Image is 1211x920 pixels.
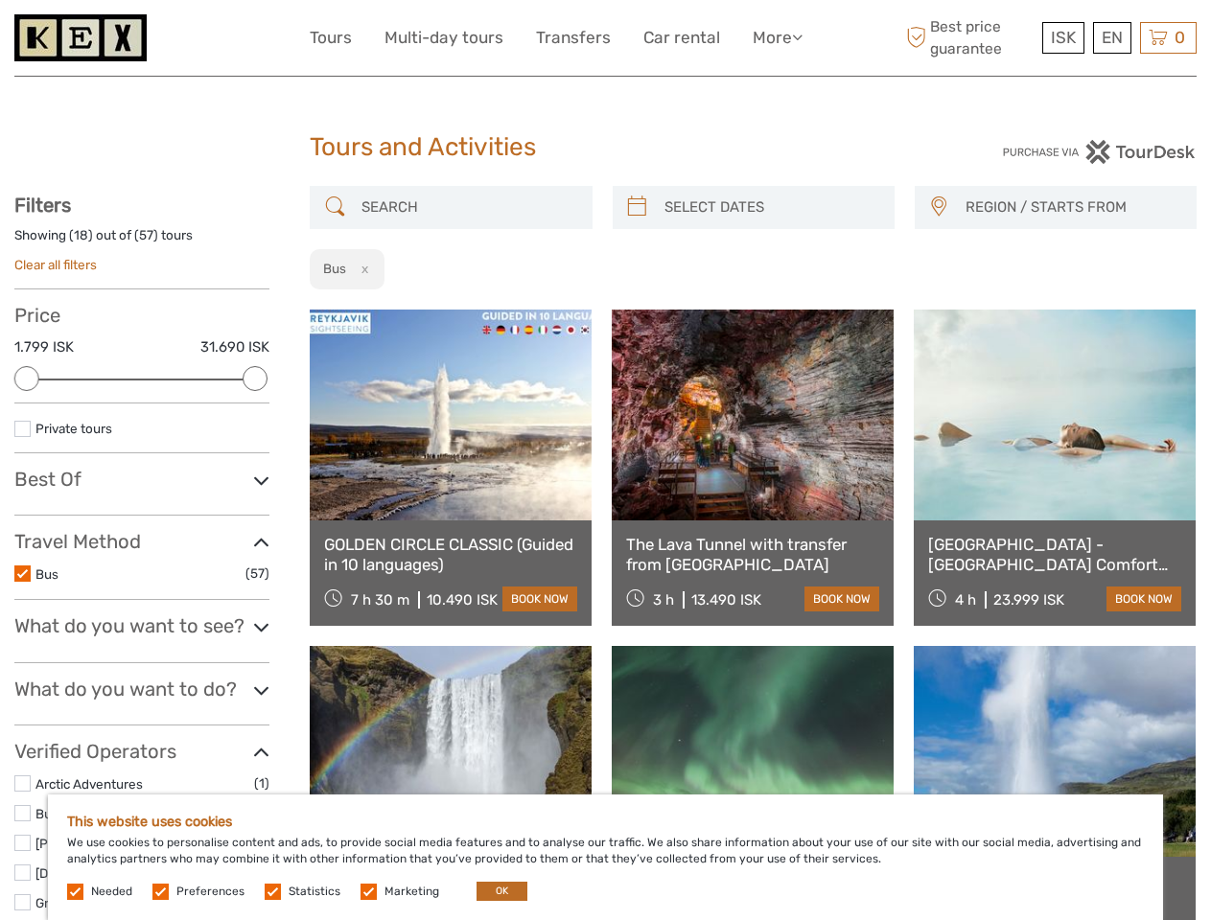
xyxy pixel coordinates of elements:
[14,530,269,553] h3: Travel Method
[14,304,269,327] h3: Price
[354,191,582,224] input: SEARCH
[657,191,885,224] input: SELECT DATES
[35,895,224,910] a: Gray Line [GEOGRAPHIC_DATA]
[351,591,409,609] span: 7 h 30 m
[35,421,112,436] a: Private tours
[139,226,153,244] label: 57
[993,591,1064,609] div: 23.999 ISK
[1172,28,1188,47] span: 0
[221,30,244,53] button: Open LiveChat chat widget
[35,836,201,851] a: [PERSON_NAME] The Guide
[91,884,132,900] label: Needed
[74,226,88,244] label: 18
[14,257,97,272] a: Clear all filters
[35,566,58,582] a: Bus
[35,776,143,792] a: Arctic Adventures
[176,884,245,900] label: Preferences
[67,814,1144,830] h5: This website uses cookies
[14,226,269,256] div: Showing ( ) out of ( ) tours
[384,884,439,900] label: Marketing
[1051,28,1076,47] span: ISK
[245,563,269,585] span: (57)
[323,261,346,276] h2: Bus
[928,535,1181,574] a: [GEOGRAPHIC_DATA] - [GEOGRAPHIC_DATA] Comfort including admission
[804,586,879,611] a: book now
[254,772,269,794] span: (1)
[1106,586,1181,611] a: book now
[643,24,720,52] a: Car rental
[901,16,1037,58] span: Best price guarantee
[14,14,147,61] img: 1261-44dab5bb-39f8-40da-b0c2-4d9fce00897c_logo_small.jpg
[35,806,226,821] a: BusTravel [GEOGRAPHIC_DATA]
[200,337,269,357] label: 31.690 ISK
[957,192,1187,223] button: REGION / STARTS FROM
[384,24,503,52] a: Multi-day tours
[502,586,577,611] a: book now
[1002,140,1197,164] img: PurchaseViaTourDesk.png
[14,468,269,491] h3: Best Of
[14,678,269,701] h3: What do you want to do?
[955,591,976,609] span: 4 h
[324,535,577,574] a: GOLDEN CIRCLE CLASSIC (Guided in 10 languages)
[536,24,611,52] a: Transfers
[310,24,352,52] a: Tours
[427,591,498,609] div: 10.490 ISK
[14,614,269,637] h3: What do you want to see?
[14,740,269,763] h3: Verified Operators
[1093,22,1131,54] div: EN
[14,337,74,357] label: 1.799 ISK
[349,259,375,279] button: x
[691,591,761,609] div: 13.490 ISK
[14,194,71,217] strong: Filters
[35,865,210,881] a: [DOMAIN_NAME] by Icelandia
[289,884,340,900] label: Statistics
[653,591,674,609] span: 3 h
[753,24,803,52] a: More
[48,794,1163,920] div: We use cookies to personalise content and ads, to provide social media features and to analyse ou...
[626,535,879,574] a: The Lava Tunnel with transfer from [GEOGRAPHIC_DATA]
[27,34,217,49] p: We're away right now. Please check back later!
[477,882,527,901] button: OK
[310,132,901,163] h1: Tours and Activities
